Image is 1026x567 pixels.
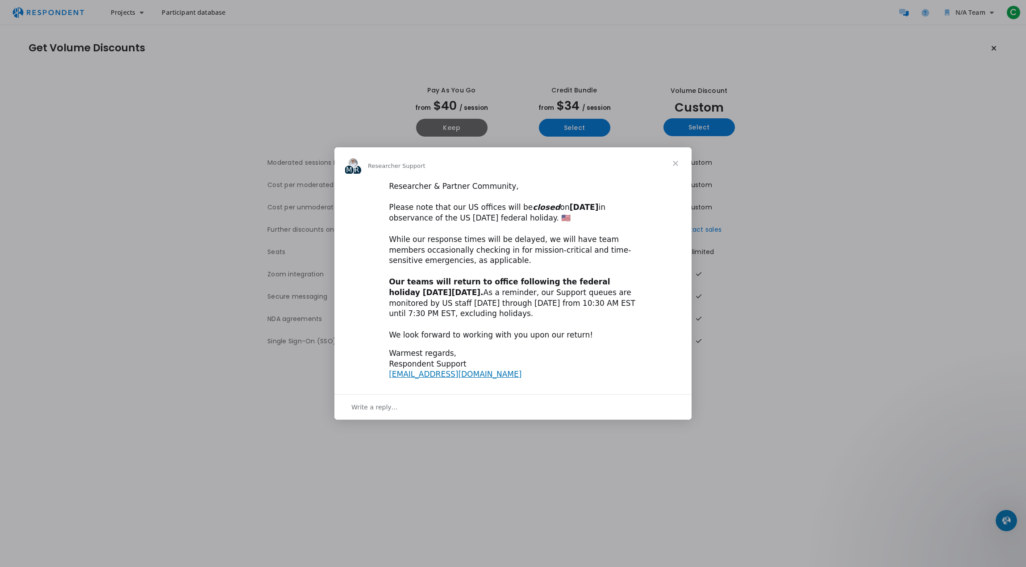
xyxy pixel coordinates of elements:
[389,277,610,297] b: Our teams will return to office following the federal holiday [DATE][DATE].
[389,181,637,341] div: Researcher & Partner Community, ​ Please note that our US offices will be on in observance of the...
[368,163,425,169] span: Researcher Support
[344,165,355,175] div: M
[348,158,359,168] img: Justin avatar
[570,203,599,212] b: [DATE]
[351,401,398,413] span: Write a reply…
[659,147,692,179] span: Close
[334,394,692,420] div: Open conversation and reply
[389,348,637,380] div: Warmest regards, Respondent Support
[533,203,560,212] i: closed
[389,370,521,379] a: [EMAIL_ADDRESS][DOMAIN_NAME]
[351,165,362,175] div: R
